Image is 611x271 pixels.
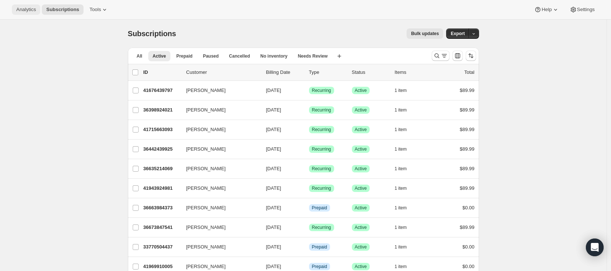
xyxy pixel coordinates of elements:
button: Help [530,4,563,15]
span: [DATE] [266,107,281,113]
span: 1 item [395,244,407,250]
span: 1 item [395,224,407,230]
span: Prepaid [312,205,327,211]
button: Create new view [333,51,345,61]
span: Paused [203,53,219,59]
span: $0.00 [462,244,475,250]
span: [PERSON_NAME] [186,185,226,192]
button: [PERSON_NAME] [182,163,256,175]
button: 1 item [395,85,415,96]
span: [PERSON_NAME] [186,106,226,114]
span: [DATE] [266,264,281,269]
p: 36442439925 [143,145,180,153]
span: Active [355,185,367,191]
span: Recurring [312,185,331,191]
span: Recurring [312,107,331,113]
span: 1 item [395,127,407,133]
span: Tools [89,7,101,13]
span: Active [355,166,367,172]
span: Prepaid [312,264,327,270]
span: [DATE] [266,166,281,171]
button: Tools [85,4,113,15]
span: $89.99 [460,107,475,113]
span: Active [355,127,367,133]
button: [PERSON_NAME] [182,124,256,135]
div: Open Intercom Messenger [586,239,604,256]
p: ID [143,69,180,76]
button: Customize table column order and visibility [452,51,463,61]
span: 1 item [395,107,407,113]
button: [PERSON_NAME] [182,241,256,253]
button: 1 item [395,164,415,174]
div: 41943924981[PERSON_NAME][DATE]SuccessRecurringSuccessActive1 item$89.99 [143,183,475,193]
button: 1 item [395,105,415,115]
span: Recurring [312,146,331,152]
button: [PERSON_NAME] [182,85,256,96]
span: [PERSON_NAME] [186,263,226,270]
span: $89.99 [460,127,475,132]
p: 41715663093 [143,126,180,133]
div: 41676439797[PERSON_NAME][DATE]SuccessRecurringSuccessActive1 item$89.99 [143,85,475,96]
p: 36635214069 [143,165,180,172]
span: [DATE] [266,146,281,152]
span: Active [153,53,166,59]
span: 1 item [395,205,407,211]
button: [PERSON_NAME] [182,143,256,155]
span: Settings [577,7,595,13]
div: 33770504437[PERSON_NAME][DATE]InfoPrepaidSuccessActive1 item$0.00 [143,242,475,252]
span: $89.99 [460,146,475,152]
span: Active [355,244,367,250]
span: [PERSON_NAME] [186,224,226,231]
div: 41715663093[PERSON_NAME][DATE]SuccessRecurringSuccessActive1 item$89.99 [143,124,475,135]
span: $89.99 [460,224,475,230]
div: 36673847541[PERSON_NAME][DATE]SuccessRecurringSuccessActive1 item$89.99 [143,222,475,233]
span: Cancelled [229,53,250,59]
span: Active [355,205,367,211]
div: 36635214069[PERSON_NAME][DATE]SuccessRecurringSuccessActive1 item$89.99 [143,164,475,174]
div: Items [395,69,432,76]
span: [PERSON_NAME] [186,126,226,133]
span: Active [355,224,367,230]
span: Needs Review [298,53,328,59]
span: [DATE] [266,224,281,230]
p: 36673847541 [143,224,180,231]
button: 1 item [395,144,415,154]
span: Help [542,7,551,13]
div: 36442439925[PERSON_NAME][DATE]SuccessRecurringSuccessActive1 item$89.99 [143,144,475,154]
p: Billing Date [266,69,303,76]
span: 1 item [395,185,407,191]
button: Sort the results [466,51,476,61]
span: Recurring [312,127,331,133]
span: [PERSON_NAME] [186,145,226,153]
p: 36663984373 [143,204,180,212]
span: No inventory [260,53,287,59]
button: 1 item [395,222,415,233]
span: [DATE] [266,88,281,93]
div: IDCustomerBilling DateTypeStatusItemsTotal [143,69,475,76]
span: Recurring [312,224,331,230]
button: [PERSON_NAME] [182,222,256,233]
button: Bulk updates [407,28,443,39]
p: Total [464,69,474,76]
span: Export [451,31,465,37]
button: Export [446,28,469,39]
span: $89.99 [460,166,475,171]
span: [DATE] [266,127,281,132]
span: Active [355,88,367,93]
span: $0.00 [462,205,475,210]
span: Analytics [16,7,36,13]
button: [PERSON_NAME] [182,182,256,194]
span: 1 item [395,264,407,270]
span: Recurring [312,88,331,93]
div: 36398924021[PERSON_NAME][DATE]SuccessRecurringSuccessActive1 item$89.99 [143,105,475,115]
span: [PERSON_NAME] [186,204,226,212]
button: Analytics [12,4,40,15]
span: Active [355,107,367,113]
p: 33770504437 [143,243,180,251]
span: 1 item [395,88,407,93]
button: 1 item [395,124,415,135]
p: Customer [186,69,260,76]
span: Subscriptions [128,30,176,38]
span: [DATE] [266,205,281,210]
span: [DATE] [266,244,281,250]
